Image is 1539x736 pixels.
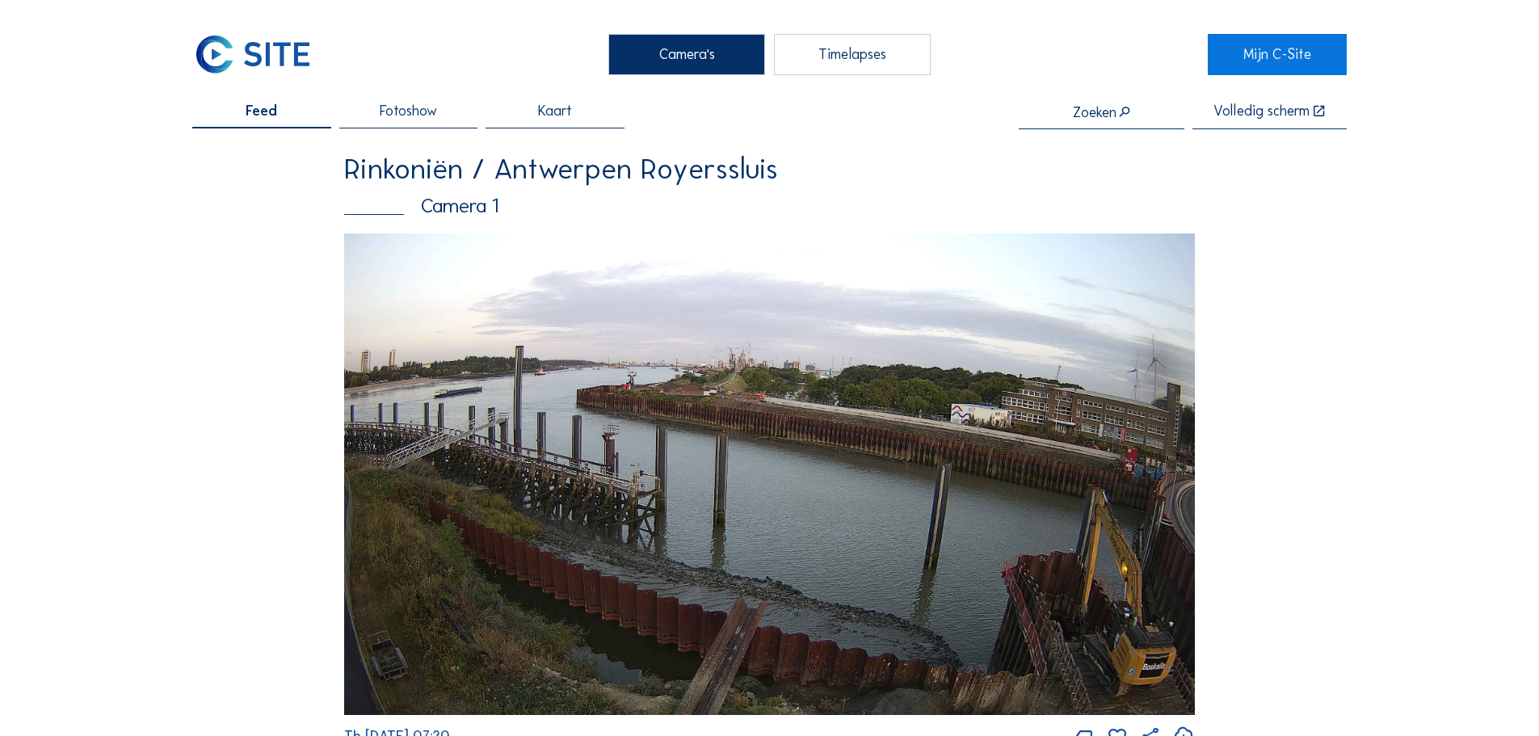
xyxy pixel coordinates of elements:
div: Volledig scherm [1213,104,1310,120]
a: Mijn C-Site [1208,34,1346,74]
div: Camera's [608,34,765,74]
div: Camera 1 [344,196,1195,217]
span: Fotoshow [380,104,437,119]
img: Image [344,233,1195,715]
div: Rinkoniën / Antwerpen Royerssluis [344,154,1195,183]
img: C-SITE Logo [192,34,313,74]
div: Timelapses [774,34,931,74]
span: Feed [246,104,277,119]
a: C-SITE Logo [192,34,330,74]
span: Kaart [538,104,572,119]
